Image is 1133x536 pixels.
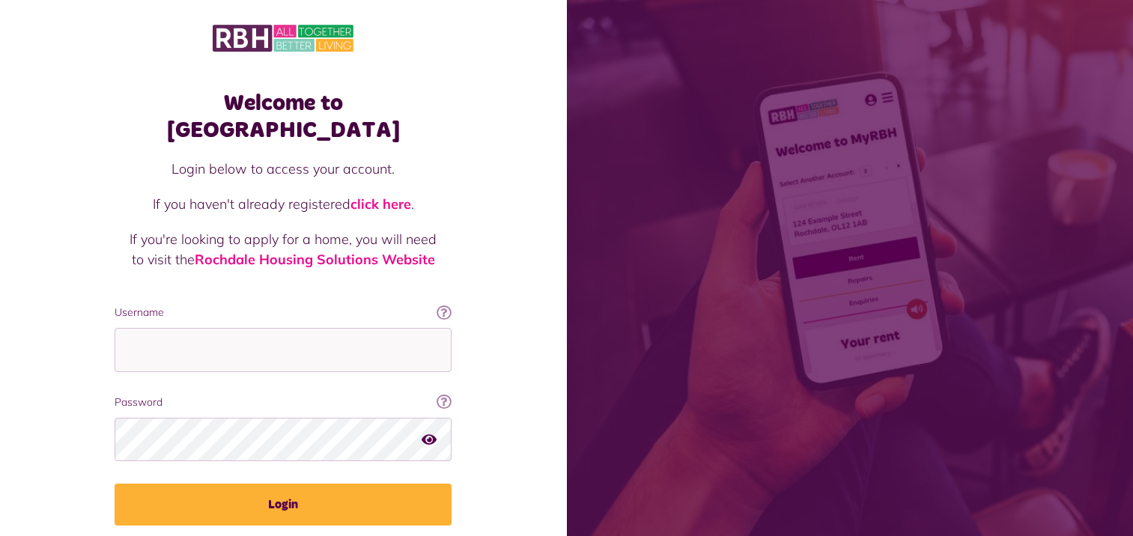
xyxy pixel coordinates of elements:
[130,159,437,179] p: Login below to access your account.
[115,484,452,526] button: Login
[115,305,452,320] label: Username
[130,229,437,269] p: If you're looking to apply for a home, you will need to visit the
[213,22,353,54] img: MyRBH
[130,194,437,214] p: If you haven't already registered .
[115,90,452,144] h1: Welcome to [GEOGRAPHIC_DATA]
[350,195,411,213] a: click here
[195,251,435,268] a: Rochdale Housing Solutions Website
[115,395,452,410] label: Password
